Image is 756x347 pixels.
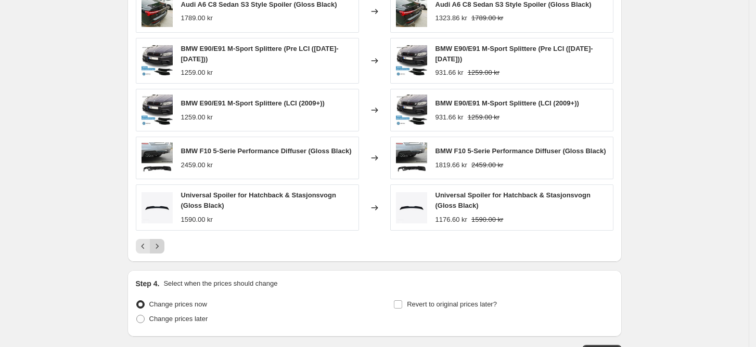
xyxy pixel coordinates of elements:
[149,300,207,308] span: Change prices now
[181,160,213,170] div: 2459.00 kr
[435,160,467,170] div: 1819.66 kr
[471,13,503,23] strike: 1789.00 kr
[435,147,606,155] span: BMW F10 5-Serie Performance Diffuser (Gloss Black)
[181,215,213,225] div: 1590.00 kr
[435,99,579,107] span: BMW E90/E91 M-Sport Splittere (LCI (2009+))
[181,112,213,123] div: 1259.00 kr
[149,315,208,323] span: Change prices later
[435,112,464,123] div: 931.66 kr
[435,215,467,225] div: 1176.60 kr
[435,13,467,23] div: 1323.86 kr
[136,239,164,253] nav: Pagination
[181,68,213,78] div: 1259.00 kr
[435,1,592,8] span: Audi A6 C8 Sedan S3 Style Spoiler (Gloss Black)
[181,191,336,209] span: Universal Spoiler for Hatchback & Stasjonsvogn (Gloss Black)
[163,278,277,289] p: Select when the prices should change
[181,45,339,63] span: BMW E90/E91 M-Sport Splittere (Pre LCI ([DATE]-[DATE]))
[150,239,164,253] button: Next
[136,239,150,253] button: Previous
[181,1,337,8] span: Audi A6 C8 Sedan S3 Style Spoiler (Gloss Black)
[471,215,503,225] strike: 1590.00 kr
[396,45,427,76] img: Instagrampost-466_3_80x.webp
[471,160,503,170] strike: 2459.00 kr
[396,95,427,126] img: Instagrampost-466_3_80x.webp
[396,142,427,173] img: diffuser-f10-3_1_80x.webp
[181,13,213,23] div: 1789.00 kr
[136,278,160,289] h2: Step 4.
[435,68,464,78] div: 931.66 kr
[407,300,497,308] span: Revert to original prices later?
[142,95,173,126] img: Instagrampost-466_3_80x.webp
[142,192,173,223] img: SPOILER-UNIVERSAL-SPORTSDELER_2c0c7350-0d78-4d20-9958-7e8cd1a43efd_80x.jpg
[396,192,427,223] img: SPOILER-UNIVERSAL-SPORTSDELER_2c0c7350-0d78-4d20-9958-7e8cd1a43efd_80x.jpg
[468,68,499,78] strike: 1259.00 kr
[435,45,593,63] span: BMW E90/E91 M-Sport Splittere (Pre LCI ([DATE]-[DATE]))
[181,147,352,155] span: BMW F10 5-Serie Performance Diffuser (Gloss Black)
[435,191,591,209] span: Universal Spoiler for Hatchback & Stasjonsvogn (Gloss Black)
[468,112,499,123] strike: 1259.00 kr
[142,45,173,76] img: Instagrampost-466_3_80x.webp
[142,142,173,173] img: diffuser-f10-3_1_80x.webp
[181,99,325,107] span: BMW E90/E91 M-Sport Splittere (LCI (2009+))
